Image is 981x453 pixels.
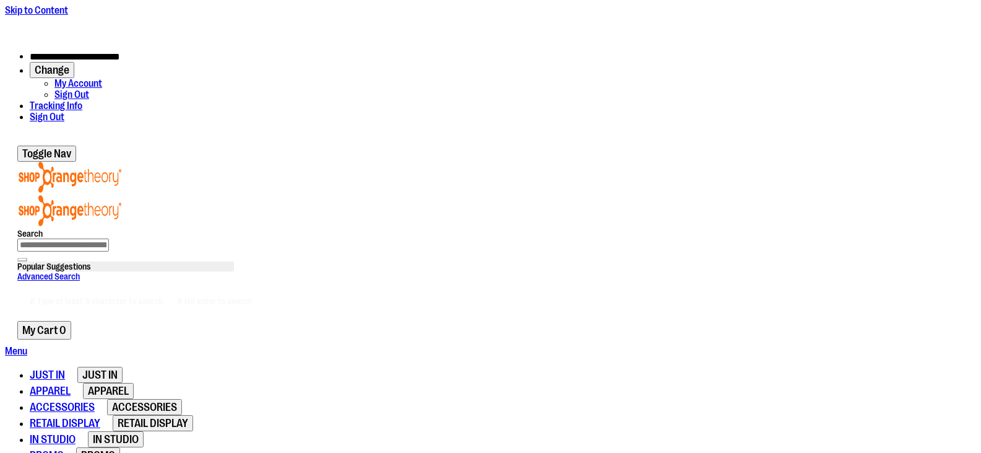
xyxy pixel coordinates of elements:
span: IN STUDIO [93,433,139,446]
button: Account menu [30,62,74,78]
span: Toggle Nav [22,147,71,160]
a: Skip to Content [5,5,68,16]
span: IN STUDIO [30,433,76,446]
span: RETAIL DISPLAY [118,417,188,429]
span: JUST IN [30,369,65,381]
p: FREE Shipping, orders over $600. [409,16,573,27]
a: Advanced Search [17,271,80,281]
div: Promotional banner [5,16,976,41]
span: APPAREL [30,385,71,397]
span: RETAIL DISPLAY [30,417,100,429]
span: # Type at least 3 character to search [30,296,163,306]
a: Menu [5,346,27,357]
span: JUST IN [82,369,118,381]
span: ACCESSORIES [112,401,177,413]
span: # Hit enter to search [177,296,252,306]
span: APPAREL [88,385,129,397]
span: ACCESSORIES [30,401,95,413]
span: Search [17,229,43,239]
a: My Account [54,78,102,89]
img: Shop Orangetheory [17,195,123,226]
button: Toggle Nav [17,146,76,162]
a: Sign Out [30,112,64,123]
a: Tracking Info [30,100,82,112]
img: Shop Orangetheory [17,162,123,193]
div: Popular Suggestions [17,262,234,271]
span: My Cart [22,324,58,336]
button: Search [17,258,27,262]
button: My Cart [17,321,71,340]
span: 0 [59,324,66,336]
span: Change [35,64,69,76]
a: Sign Out [54,89,89,100]
a: Details [544,16,573,27]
